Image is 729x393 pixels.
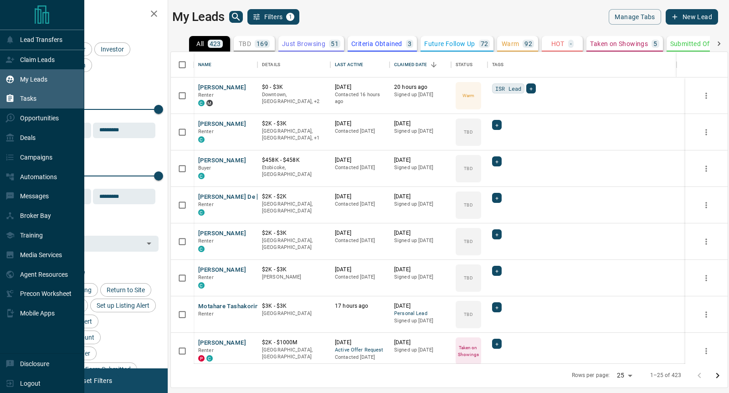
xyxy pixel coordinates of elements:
[262,52,280,78] div: Details
[94,42,130,56] div: Investor
[394,346,447,354] p: Signed up [DATE]
[699,125,713,139] button: more
[390,52,451,78] div: Claimed Date
[262,274,326,281] p: [PERSON_NAME]
[394,317,447,325] p: Signed up [DATE]
[464,311,472,318] p: TBD
[257,41,268,47] p: 169
[335,339,385,346] p: [DATE]
[262,310,326,317] p: [GEOGRAPHIC_DATA]
[464,238,472,245] p: TBD
[650,372,681,379] p: 1–25 of 423
[198,165,211,171] span: Buyer
[262,128,326,142] p: Toronto
[262,120,326,128] p: $2K - $3K
[502,41,519,47] p: Warm
[424,41,475,47] p: Future Follow Up
[427,58,440,71] button: Sort
[492,120,502,130] div: +
[206,100,213,106] div: mrloft.ca
[495,157,498,166] span: +
[495,303,498,312] span: +
[335,52,363,78] div: Last Active
[708,367,727,385] button: Go to next page
[570,41,572,47] p: -
[394,164,447,171] p: Signed up [DATE]
[196,41,204,47] p: All
[198,355,205,362] div: property.ca
[394,310,447,318] span: Personal Lead
[590,41,648,47] p: Taken on Showings
[699,271,713,285] button: more
[262,237,326,251] p: [GEOGRAPHIC_DATA], [GEOGRAPHIC_DATA]
[172,10,225,24] h1: My Leads
[239,41,251,47] p: TBD
[529,84,533,93] span: +
[526,83,536,93] div: +
[198,83,246,92] button: [PERSON_NAME]
[488,52,677,78] div: Tags
[335,164,385,171] p: Contacted [DATE]
[198,92,214,98] span: Renter
[464,202,472,208] p: TBD
[262,339,326,346] p: $2K - $1000M
[609,9,661,25] button: Manage Tabs
[335,201,385,208] p: Contacted [DATE]
[699,235,713,248] button: more
[394,52,427,78] div: Claimed Date
[524,41,532,47] p: 92
[262,201,326,215] p: [GEOGRAPHIC_DATA], [GEOGRAPHIC_DATA]
[495,193,498,202] span: +
[247,9,300,25] button: Filters1
[262,91,326,105] p: Midtown | Central, Toronto
[335,91,385,105] p: Contacted 16 hours ago
[206,355,213,362] div: condos.ca
[492,339,502,349] div: +
[462,92,474,99] p: Warm
[495,84,521,93] span: ISR Lead
[262,193,326,201] p: $2K - $2K
[495,120,498,129] span: +
[198,136,205,143] div: condos.ca
[262,302,326,310] p: $3K - $3K
[198,282,205,289] div: condos.ca
[198,229,246,238] button: [PERSON_NAME]
[257,52,330,78] div: Details
[495,339,498,348] span: +
[210,41,221,47] p: 423
[198,347,214,353] span: Renter
[335,354,385,361] p: Contacted [DATE]
[198,52,212,78] div: Name
[335,128,385,135] p: Contacted [DATE]
[98,46,127,53] span: Investor
[699,198,713,212] button: more
[90,299,156,312] div: Set up Listing Alert
[492,52,504,78] div: Tags
[394,266,447,274] p: [DATE]
[335,156,385,164] p: [DATE]
[262,156,326,164] p: $458K - $458K
[394,193,447,201] p: [DATE]
[394,201,447,208] p: Signed up [DATE]
[93,302,153,309] span: Set up Listing Alert
[335,266,385,274] p: [DATE]
[262,164,326,178] p: Etobicoke, [GEOGRAPHIC_DATA]
[198,311,214,317] span: Renter
[394,274,447,281] p: Signed up [DATE]
[394,91,447,98] p: Signed up [DATE]
[572,372,610,379] p: Rows per page:
[670,41,718,47] p: Submitted Offer
[464,129,472,135] p: TBD
[613,369,635,382] div: 25
[457,344,480,358] p: Taken on Showings
[262,266,326,274] p: $2K - $3K
[394,156,447,164] p: [DATE]
[335,346,385,354] span: Active Offer Request
[456,52,472,78] div: Status
[492,266,502,276] div: +
[331,41,339,47] p: 51
[198,246,205,252] div: condos.ca
[262,229,326,237] p: $2K - $3K
[198,202,214,207] span: Renter
[495,230,498,239] span: +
